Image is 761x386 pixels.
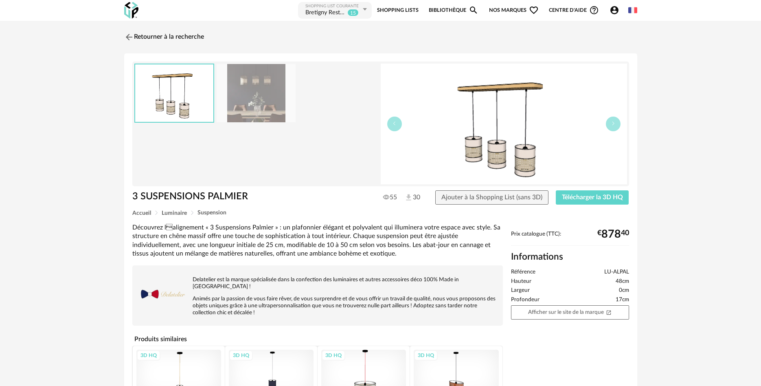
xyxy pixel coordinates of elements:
[132,223,503,258] div: Découvrez lalignement « 3 Suspensions Palmier » : un plafonnier élégant et polyvalent qui illumi...
[217,64,296,122] img: 3-SUSPENSION-PALMIER-%E2%80%93-1-300x300.jpg
[135,64,213,122] img: thumbnail.png
[136,276,499,290] p: Delatelier est la marque spécialisée dans la confection des luminaires et autres accessoires déco...
[597,231,629,238] div: € 40
[556,190,629,205] button: Télécharger la 3D HQ
[162,210,187,216] span: Luminaire
[604,269,629,276] span: LU-ALPAL
[414,350,438,361] div: 3D HQ
[383,193,397,201] span: 55
[136,296,499,316] p: Animés par la passion de vous faire rêver, de vous surprendre et de vous offrir un travail de qua...
[469,5,478,15] span: Magnify icon
[404,193,420,202] span: 30
[132,333,503,345] h4: Produits similaires
[511,278,531,285] span: Hauteur
[511,296,539,304] span: Profondeur
[511,269,535,276] span: Référence
[404,193,413,202] img: Téléchargements
[132,210,629,216] div: Breadcrumb
[137,350,160,361] div: 3D HQ
[322,350,345,361] div: 3D HQ
[381,64,627,184] img: thumbnail.png
[305,4,361,9] div: Shopping List courante
[124,32,134,42] img: svg+xml;base64,PHN2ZyB3aWR0aD0iMjQiIGhlaWdodD0iMjQiIHZpZXdCb3g9IjAgMCAyNCAyNCIgZmlsbD0ibm9uZSIgeG...
[628,6,637,15] img: fr
[616,278,629,285] span: 48cm
[606,309,612,315] span: Open In New icon
[511,305,629,320] a: Afficher sur le site de la marqueOpen In New icon
[601,231,621,238] span: 878
[511,231,629,246] div: Prix catalogue (TTC):
[124,28,204,46] a: Retourner à la recherche
[305,9,346,17] div: Bretigny Restaurant
[435,190,548,205] button: Ajouter à la Shopping List (sans 3D)
[441,194,542,201] span: Ajouter à la Shopping List (sans 3D)
[610,5,623,15] span: Account Circle icon
[562,194,623,201] span: Télécharger la 3D HQ
[124,2,138,19] img: OXP
[529,5,539,15] span: Heart Outline icon
[511,251,629,263] h2: Informations
[229,350,253,361] div: 3D HQ
[347,9,359,16] sup: 15
[511,287,530,294] span: Largeur
[589,5,599,15] span: Help Circle Outline icon
[616,296,629,304] span: 17cm
[377,1,419,20] a: Shopping Lists
[132,190,335,203] h1: 3 SUSPENSIONS PALMIER
[610,5,619,15] span: Account Circle icon
[136,269,185,318] img: brand logo
[619,287,629,294] span: 0cm
[489,1,539,20] span: Nos marques
[429,1,478,20] a: BibliothèqueMagnify icon
[549,5,599,15] span: Centre d'aideHelp Circle Outline icon
[197,210,226,216] span: Suspension
[132,210,151,216] span: Accueil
